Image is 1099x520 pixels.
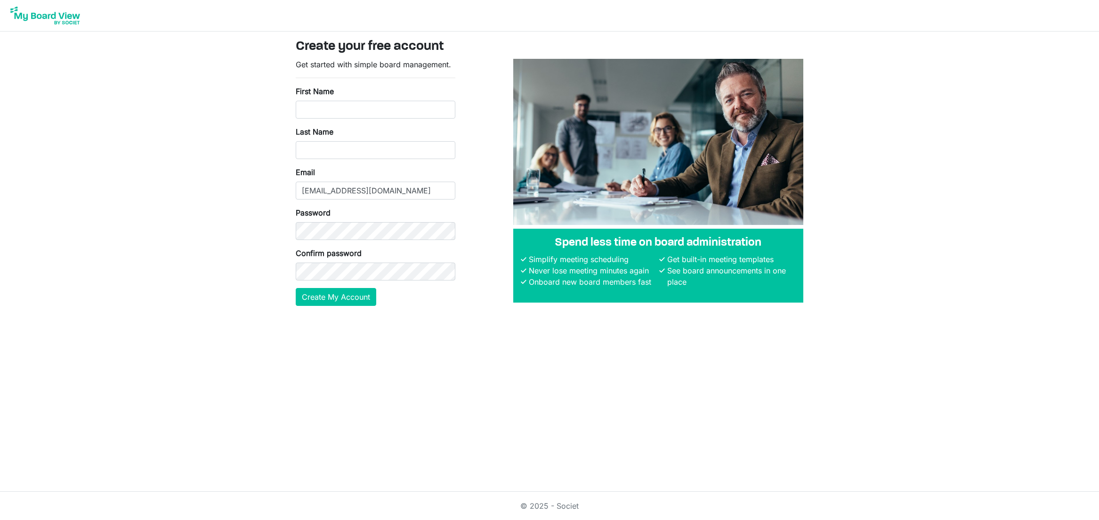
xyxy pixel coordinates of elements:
li: Never lose meeting minutes again [526,265,657,276]
label: First Name [296,86,334,97]
label: Password [296,207,331,218]
li: See board announcements in one place [665,265,796,288]
label: Email [296,167,315,178]
h4: Spend less time on board administration [521,236,796,250]
label: Confirm password [296,248,362,259]
button: Create My Account [296,288,376,306]
li: Get built-in meeting templates [665,254,796,265]
img: My Board View Logo [8,4,83,27]
h3: Create your free account [296,39,803,55]
a: © 2025 - Societ [520,501,579,511]
span: Get started with simple board management. [296,60,451,69]
li: Simplify meeting scheduling [526,254,657,265]
label: Last Name [296,126,333,137]
li: Onboard new board members fast [526,276,657,288]
img: A photograph of board members sitting at a table [513,59,803,225]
